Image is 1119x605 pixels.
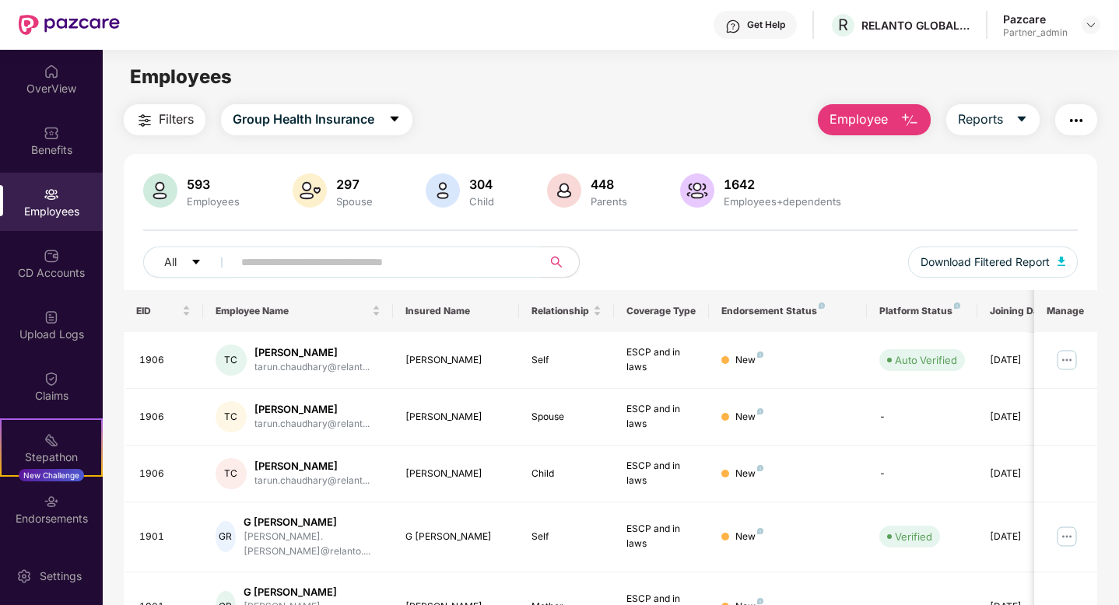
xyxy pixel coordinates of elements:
[405,467,507,481] div: [PERSON_NAME]
[547,173,581,208] img: svg+xml;base64,PHN2ZyB4bWxucz0iaHR0cDovL3d3dy53My5vcmcvMjAwMC9zdmciIHhtbG5zOnhsaW5rPSJodHRwOi8vd3...
[990,467,1060,481] div: [DATE]
[757,351,763,358] img: svg+xml;base64,PHN2ZyB4bWxucz0iaHR0cDovL3d3dy53My5vcmcvMjAwMC9zdmciIHdpZHRoPSI4IiBoZWlnaHQ9IjgiIH...
[721,195,844,208] div: Employees+dependents
[333,195,376,208] div: Spouse
[958,110,1003,129] span: Reports
[244,515,380,530] div: G [PERSON_NAME]
[735,353,763,368] div: New
[626,459,696,488] div: ESCP and in laws
[466,177,497,192] div: 304
[541,247,580,278] button: search
[159,110,194,129] span: Filters
[954,302,960,309] img: svg+xml;base64,PHN2ZyB4bWxucz0iaHR0cDovL3d3dy53My5vcmcvMjAwMC9zdmciIHdpZHRoPSI4IiBoZWlnaHQ9IjgiIH...
[139,410,191,425] div: 1906
[757,528,763,534] img: svg+xml;base64,PHN2ZyB4bWxucz0iaHR0cDovL3d3dy53My5vcmcvMjAwMC9zdmciIHdpZHRoPSI4IiBoZWlnaHQ9IjgiIH...
[254,360,370,375] div: tarun.chaudhary@relant...
[35,568,86,584] div: Settings
[216,305,369,317] span: Employee Name
[19,15,120,35] img: New Pazcare Logo
[139,353,191,368] div: 1906
[531,353,602,368] div: Self
[1034,290,1097,332] th: Manage
[143,247,238,278] button: Allcaret-down
[333,177,376,192] div: 297
[405,530,507,544] div: G [PERSON_NAME]
[830,110,888,129] span: Employee
[735,410,763,425] div: New
[44,125,59,141] img: svg+xml;base64,PHN2ZyBpZD0iQmVuZWZpdHMiIHhtbG5zPSJodHRwOi8vd3d3LnczLm9yZy8yMDAwL3N2ZyIgd2lkdGg9Ij...
[757,465,763,471] img: svg+xml;base64,PHN2ZyB4bWxucz0iaHR0cDovL3d3dy53My5vcmcvMjAwMC9zdmciIHdpZHRoPSI4IiBoZWlnaHQ9IjgiIH...
[626,522,696,551] div: ESCP and in laws
[531,410,602,425] div: Spouse
[44,371,59,386] img: svg+xml;base64,PHN2ZyBpZD0iQ2xhaW0iIHhtbG5zPSJodHRwOi8vd3d3LnczLm9yZy8yMDAwL3N2ZyIgd2lkdGg9IjIwIi...
[531,467,602,481] div: Child
[757,408,763,414] img: svg+xml;base64,PHN2ZyB4bWxucz0iaHR0cDovL3d3dy53My5vcmcvMjAwMC9zdmciIHdpZHRoPSI4IiBoZWlnaHQ9IjgiIH...
[44,64,59,79] img: svg+xml;base64,PHN2ZyBpZD0iSG9tZSIgeG1sbnM9Imh0dHA6Ly93d3cudzMub3JnLzIwMDAvc3ZnIiB3aWR0aD0iMjAiIG...
[466,195,497,208] div: Child
[216,401,247,432] div: TC
[1003,26,1068,39] div: Partner_admin
[921,254,1050,271] span: Download Filtered Report
[541,256,571,268] span: search
[519,290,614,332] th: Relationship
[143,173,177,208] img: svg+xml;base64,PHN2ZyB4bWxucz0iaHR0cDovL3d3dy53My5vcmcvMjAwMC9zdmciIHhtbG5zOnhsaW5rPSJodHRwOi8vd3...
[1058,257,1065,266] img: svg+xml;base64,PHN2ZyB4bWxucz0iaHR0cDovL3d3dy53My5vcmcvMjAwMC9zdmciIHhtbG5zOnhsaW5rPSJodHRwOi8vd3...
[626,402,696,432] div: ESCP and in laws
[19,469,84,481] div: New Challenge
[254,474,370,488] div: tarun.chaudhary@relant...
[879,305,965,317] div: Platform Status
[990,530,1060,544] div: [DATE]
[44,309,59,325] img: svg+xml;base64,PHN2ZyBpZD0iVXBsb2FkX0xvZ3MiIGRhdGEtbmFtZT0iVXBsb2FkIExvZ3MiIHhtbG5zPSJodHRwOi8vd3...
[1067,111,1086,130] img: svg+xml;base64,PHN2ZyB4bWxucz0iaHR0cDovL3d3dy53My5vcmcvMjAwMC9zdmciIHdpZHRoPSIyNCIgaGVpZ2h0PSIyNC...
[721,177,844,192] div: 1642
[2,449,101,465] div: Stepathon
[254,459,370,474] div: [PERSON_NAME]
[735,467,763,481] div: New
[16,568,32,584] img: svg+xml;base64,PHN2ZyBpZD0iU2V0dGluZy0yMHgyMCIgeG1sbnM9Imh0dHA6Ly93d3cudzMub3JnLzIwMDAvc3ZnIiB3aW...
[614,290,709,332] th: Coverage Type
[216,458,247,489] div: TC
[44,187,59,202] img: svg+xml;base64,PHN2ZyBpZD0iRW1wbG95ZWVzIiB4bWxucz0iaHR0cDovL3d3dy53My5vcmcvMjAwMC9zdmciIHdpZHRoPS...
[747,19,785,31] div: Get Help
[293,173,327,208] img: svg+xml;base64,PHN2ZyB4bWxucz0iaHR0cDovL3d3dy53My5vcmcvMjAwMC9zdmciIHhtbG5zOnhsaW5rPSJodHRwOi8vd3...
[588,195,630,208] div: Parents
[405,410,507,425] div: [PERSON_NAME]
[680,173,714,208] img: svg+xml;base64,PHN2ZyB4bWxucz0iaHR0cDovL3d3dy53My5vcmcvMjAwMC9zdmciIHhtbG5zOnhsaW5rPSJodHRwOi8vd3...
[1054,348,1079,372] img: manageButton
[946,104,1040,135] button: Reportscaret-down
[184,195,243,208] div: Employees
[867,389,977,446] td: -
[244,530,380,559] div: [PERSON_NAME].[PERSON_NAME]@relanto....
[895,529,932,544] div: Verified
[135,111,154,130] img: svg+xml;base64,PHN2ZyB4bWxucz0iaHR0cDovL3d3dy53My5vcmcvMjAwMC9zdmciIHdpZHRoPSIyNCIgaGVpZ2h0PSIyNC...
[164,254,177,271] span: All
[819,302,825,309] img: svg+xml;base64,PHN2ZyB4bWxucz0iaHR0cDovL3d3dy53My5vcmcvMjAwMC9zdmciIHdpZHRoPSI4IiBoZWlnaHQ9IjgiIH...
[531,530,602,544] div: Self
[908,247,1078,278] button: Download Filtered Report
[136,305,179,317] span: EID
[124,290,203,332] th: EID
[426,173,460,208] img: svg+xml;base64,PHN2ZyB4bWxucz0iaHR0cDovL3d3dy53My5vcmcvMjAwMC9zdmciIHhtbG5zOnhsaW5rPSJodHRwOi8vd3...
[867,446,977,502] td: -
[757,598,763,604] img: svg+xml;base64,PHN2ZyB4bWxucz0iaHR0cDovL3d3dy53My5vcmcvMjAwMC9zdmciIHdpZHRoPSI4IiBoZWlnaHQ9IjgiIH...
[405,353,507,368] div: [PERSON_NAME]
[900,111,919,130] img: svg+xml;base64,PHN2ZyB4bWxucz0iaHR0cDovL3d3dy53My5vcmcvMjAwMC9zdmciIHhtbG5zOnhsaW5rPSJodHRwOi8vd3...
[1016,113,1028,127] span: caret-down
[1003,12,1068,26] div: Pazcare
[990,353,1060,368] div: [DATE]
[626,345,696,375] div: ESCP and in laws
[531,305,590,317] span: Relationship
[203,290,393,332] th: Employee Name
[1085,19,1097,31] img: svg+xml;base64,PHN2ZyBpZD0iRHJvcGRvd24tMzJ4MzIiIHhtbG5zPSJodHRwOi8vd3d3LnczLm9yZy8yMDAwL3N2ZyIgd2...
[725,19,741,34] img: svg+xml;base64,PHN2ZyBpZD0iSGVscC0zMngzMiIgeG1sbnM9Imh0dHA6Ly93d3cudzMub3JnLzIwMDAvc3ZnIiB3aWR0aD...
[44,494,59,509] img: svg+xml;base64,PHN2ZyBpZD0iRW5kb3JzZW1lbnRzIiB4bWxucz0iaHR0cDovL3d3dy53My5vcmcvMjAwMC9zdmciIHdpZH...
[254,345,370,360] div: [PERSON_NAME]
[254,402,370,417] div: [PERSON_NAME]
[233,110,374,129] span: Group Health Insurance
[139,467,191,481] div: 1906
[44,432,59,448] img: svg+xml;base64,PHN2ZyB4bWxucz0iaHR0cDovL3d3dy53My5vcmcvMjAwMC9zdmciIHdpZHRoPSIyMSIgaGVpZ2h0PSIyMC...
[124,104,205,135] button: Filters
[818,104,931,135] button: Employee
[990,410,1060,425] div: [DATE]
[861,18,970,33] div: RELANTO GLOBAL PRIVATE LIMITED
